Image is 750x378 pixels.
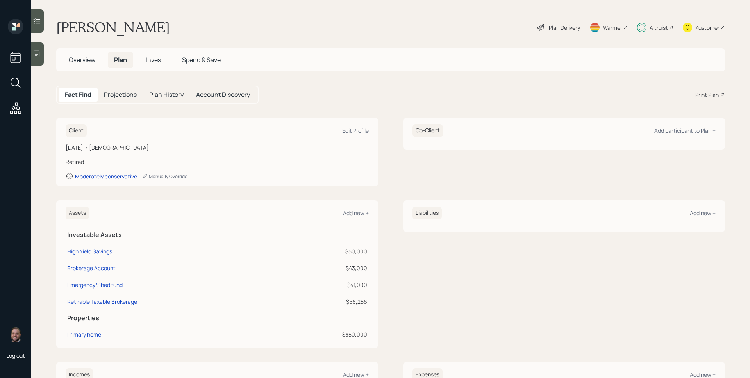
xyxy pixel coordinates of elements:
div: Log out [6,352,25,359]
div: Retirable Taxable Brokerage [67,298,137,306]
div: Edit Profile [342,127,369,134]
div: High Yield Savings [67,247,112,255]
div: Add new + [690,209,716,217]
div: $350,000 [286,330,367,339]
div: Brokerage Account [67,264,116,272]
div: Primary home [67,330,101,339]
div: $43,000 [286,264,367,272]
h5: Plan History [149,91,184,98]
div: Retired [66,158,369,166]
span: Spend & Save [182,55,221,64]
div: Emergency/Shed fund [67,281,123,289]
div: Manually Override [142,173,187,180]
div: Moderately conservative [75,173,137,180]
div: $50,000 [286,247,367,255]
span: Overview [69,55,95,64]
h5: Properties [67,314,367,322]
h6: Assets [66,207,89,219]
div: Kustomer [695,23,720,32]
h6: Liabilities [412,207,442,219]
h5: Account Discovery [196,91,250,98]
h1: [PERSON_NAME] [56,19,170,36]
h6: Co-Client [412,124,443,137]
h5: Fact Find [65,91,91,98]
h5: Investable Assets [67,231,367,239]
span: Invest [146,55,163,64]
div: [DATE] • [DEMOGRAPHIC_DATA] [66,143,369,152]
div: Warmer [603,23,622,32]
span: Plan [114,55,127,64]
img: james-distasi-headshot.png [8,327,23,342]
div: Plan Delivery [549,23,580,32]
div: Altruist [650,23,668,32]
div: Add new + [343,209,369,217]
div: $56,256 [286,298,367,306]
h5: Projections [104,91,137,98]
div: $41,000 [286,281,367,289]
div: Add participant to Plan + [654,127,716,134]
h6: Client [66,124,87,137]
div: Print Plan [695,91,719,99]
